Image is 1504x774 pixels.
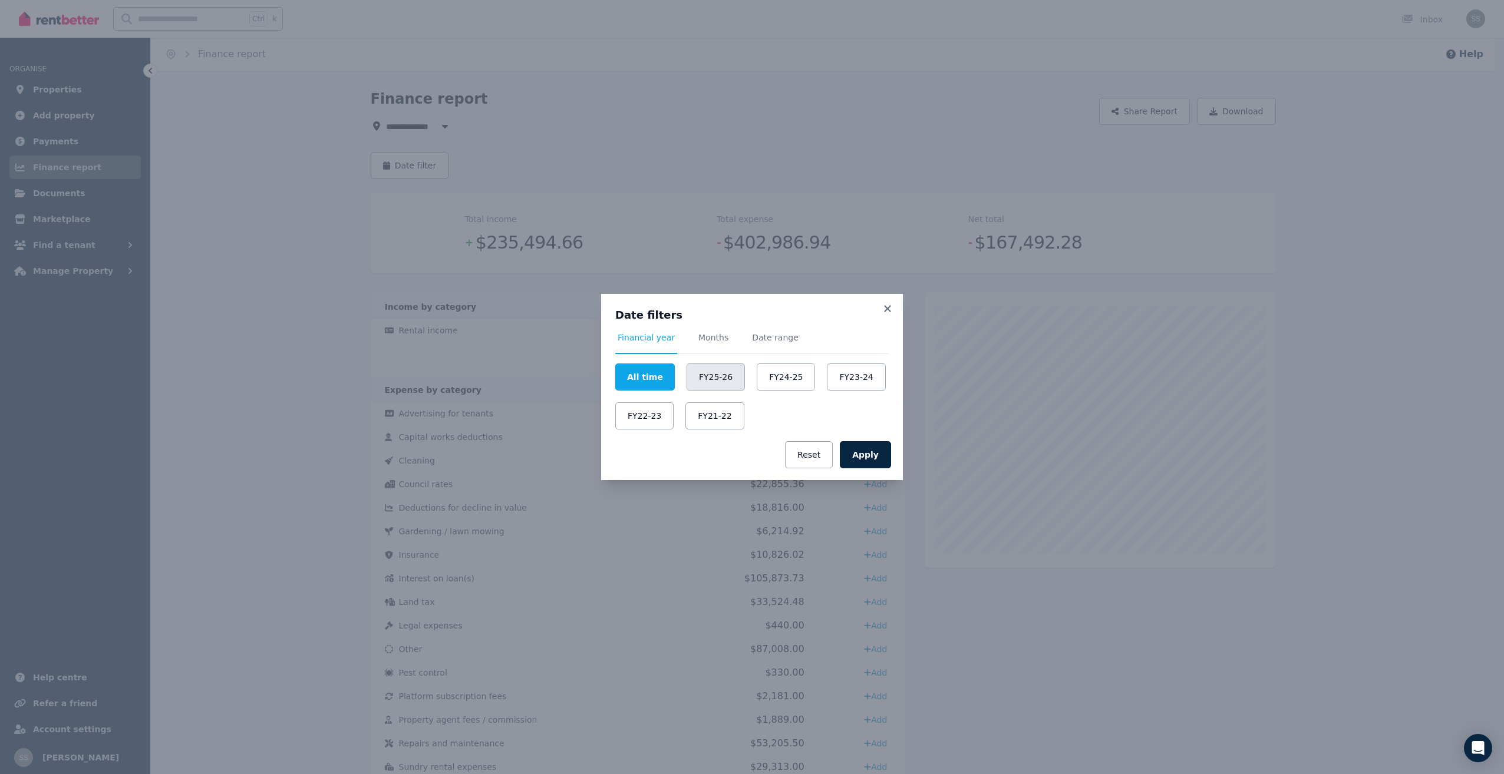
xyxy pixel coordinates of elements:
button: All time [615,363,675,391]
span: Financial year [618,332,675,343]
div: Open Intercom Messenger [1464,734,1492,762]
h3: Date filters [615,308,889,322]
span: Months [698,332,728,343]
button: FY24-25 [757,363,815,391]
button: Reset [785,441,833,468]
button: FY23-24 [827,363,885,391]
nav: Tabs [615,332,889,354]
button: FY21-22 [685,402,744,429]
button: FY25-26 [687,363,745,391]
button: FY22-23 [615,402,674,429]
span: Date range [752,332,799,343]
button: Apply [840,441,891,468]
